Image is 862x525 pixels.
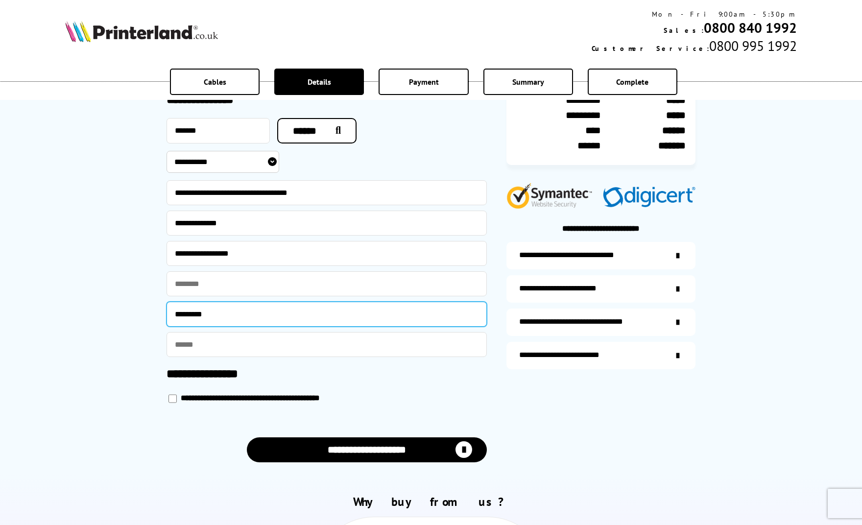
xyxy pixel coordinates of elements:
span: Sales: [664,26,704,35]
h2: Why buy from us? [65,494,797,509]
span: Details [308,77,331,87]
span: Customer Service: [592,44,709,53]
a: additional-ink [506,242,695,269]
span: 0800 995 1992 [709,37,797,55]
span: Cables [204,77,226,87]
span: Summary [512,77,544,87]
span: Complete [616,77,648,87]
a: 0800 840 1992 [704,19,797,37]
a: additional-cables [506,309,695,336]
a: items-arrive [506,275,695,303]
span: Payment [409,77,439,87]
img: Printerland Logo [65,21,218,42]
a: secure-website [506,342,695,369]
div: Mon - Fri 9:00am - 5:30pm [592,10,797,19]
